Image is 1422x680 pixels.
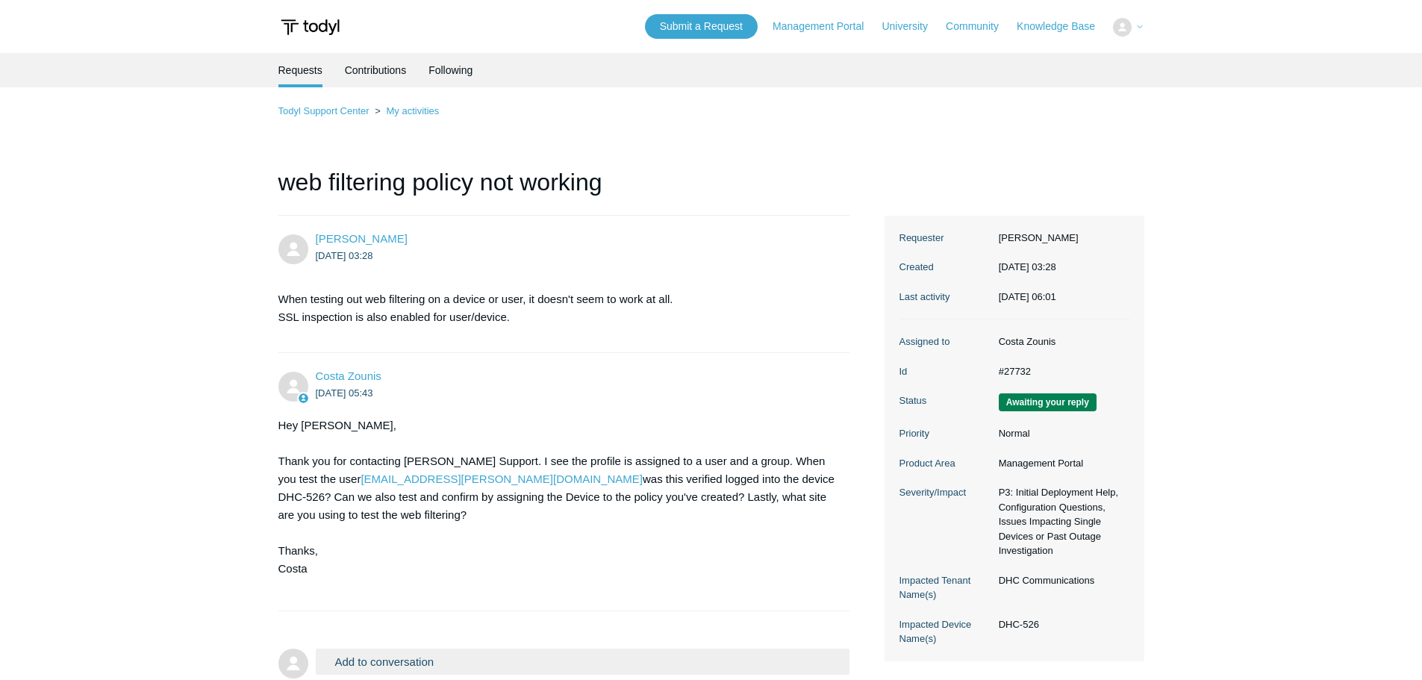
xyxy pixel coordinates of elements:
dt: Requester [899,231,991,246]
time: 2025-08-28T03:28:28Z [316,250,373,261]
dt: Assigned to [899,334,991,349]
h1: web filtering policy not working [278,164,850,216]
button: Add to conversation [316,649,850,675]
dt: Impacted Device Name(s) [899,617,991,646]
time: 2025-08-28T05:43:39Z [316,387,373,399]
dt: Impacted Tenant Name(s) [899,573,991,602]
a: Knowledge Base [1017,19,1110,34]
a: Submit a Request [645,14,758,39]
dd: DHC Communications [991,573,1129,588]
a: University [882,19,942,34]
a: Todyl Support Center [278,105,369,116]
a: Community [946,19,1014,34]
li: Todyl Support Center [278,105,372,116]
div: Hey [PERSON_NAME], Thank you for contacting [PERSON_NAME] Support. I see the profile is assigned ... [278,417,835,596]
dt: Status [899,393,991,408]
a: [EMAIL_ADDRESS][PERSON_NAME][DOMAIN_NAME] [361,472,643,485]
a: [PERSON_NAME] [316,232,408,245]
dd: [PERSON_NAME] [991,231,1129,246]
a: My activities [386,105,439,116]
dt: Last activity [899,290,991,305]
dd: P3: Initial Deployment Help, Configuration Questions, Issues Impacting Single Devices or Past Out... [991,485,1129,558]
img: Todyl Support Center Help Center home page [278,13,342,41]
time: 2025-09-01T06:01:36+00:00 [999,291,1056,302]
span: We are waiting for you to respond [999,393,1097,411]
dd: Normal [991,426,1129,441]
dd: #27732 [991,364,1129,379]
p: When testing out web filtering on a device or user, it doesn't seem to work at all. SSL inspectio... [278,290,835,326]
dd: Costa Zounis [991,334,1129,349]
dd: Management Portal [991,456,1129,471]
dt: Created [899,260,991,275]
dt: Product Area [899,456,991,471]
a: Management Portal [773,19,879,34]
dt: Severity/Impact [899,485,991,500]
time: 2025-08-28T03:28:28+00:00 [999,261,1056,272]
dt: Priority [899,426,991,441]
a: Following [428,53,473,87]
li: Requests [278,53,322,87]
li: My activities [372,105,439,116]
dd: DHC-526 [991,617,1129,632]
a: Contributions [345,53,407,87]
span: Miles Thompson [316,232,408,245]
dt: Id [899,364,991,379]
a: Costa Zounis [316,369,381,382]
